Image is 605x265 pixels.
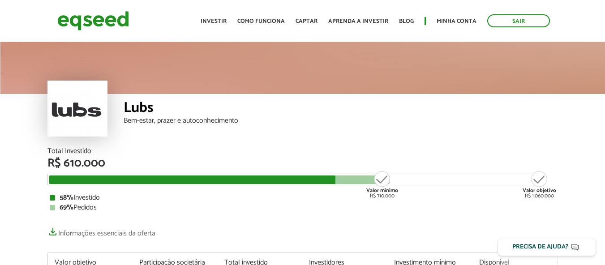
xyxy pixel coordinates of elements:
div: R$ 1.060.000 [523,170,556,199]
div: Pedidos [50,204,556,211]
strong: 58% [60,192,73,204]
div: R$ 610.000 [47,158,558,169]
a: Investir [201,18,227,24]
strong: Valor mínimo [366,186,398,195]
div: R$ 710.000 [365,170,399,199]
div: Total Investido [47,148,558,155]
a: Captar [296,18,318,24]
a: Aprenda a investir [328,18,388,24]
a: Sair [487,14,550,27]
div: Lubs [124,101,558,117]
a: Blog [399,18,414,24]
strong: Valor objetivo [523,186,556,195]
img: EqSeed [57,9,129,33]
a: Minha conta [437,18,476,24]
div: Investido [50,194,556,201]
a: Como funciona [237,18,285,24]
a: Informações essenciais da oferta [47,225,155,237]
div: Bem-estar, prazer e autoconhecimento [124,117,558,124]
strong: 69% [60,201,73,214]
